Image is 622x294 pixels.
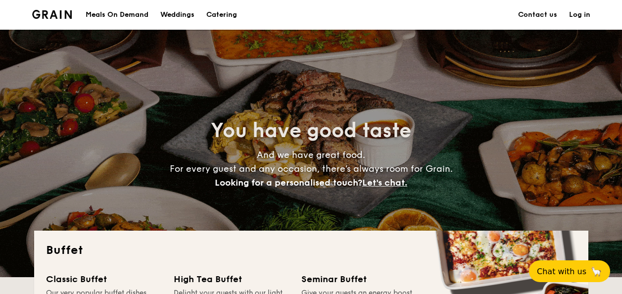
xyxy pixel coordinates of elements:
div: High Tea Buffet [174,272,289,286]
a: Logotype [32,10,72,19]
img: Grain [32,10,72,19]
h2: Buffet [46,243,576,258]
span: Chat with us [537,267,586,276]
div: Seminar Buffet [301,272,417,286]
div: Classic Buffet [46,272,162,286]
span: 🦙 [590,266,602,277]
span: Looking for a personalised touch? [215,177,362,188]
button: Chat with us🦙 [529,260,610,282]
span: You have good taste [211,119,411,143]
span: And we have great food. For every guest and any occasion, there’s always room for Grain. [170,149,453,188]
span: Let's chat. [362,177,407,188]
